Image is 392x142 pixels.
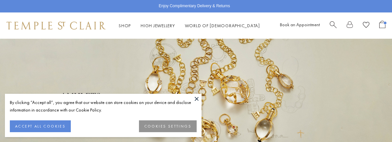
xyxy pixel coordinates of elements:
[141,23,175,29] a: High JewelleryHigh Jewellery
[280,22,320,28] a: Book an Appointment
[379,21,385,31] a: Open Shopping Bag
[363,21,369,31] a: View Wishlist
[330,21,337,31] a: Search
[139,120,197,132] button: COOKIES SETTINGS
[10,99,197,114] div: By clicking “Accept all”, you agree that our website can store cookies on your device and disclos...
[7,22,106,30] img: Temple St. Clair
[185,23,260,29] a: World of [DEMOGRAPHIC_DATA]World of [DEMOGRAPHIC_DATA]
[10,120,71,132] button: ACCEPT ALL COOKIES
[119,23,131,29] a: ShopShop
[119,22,260,30] nav: Main navigation
[159,3,230,10] p: Enjoy Complimentary Delivery & Returns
